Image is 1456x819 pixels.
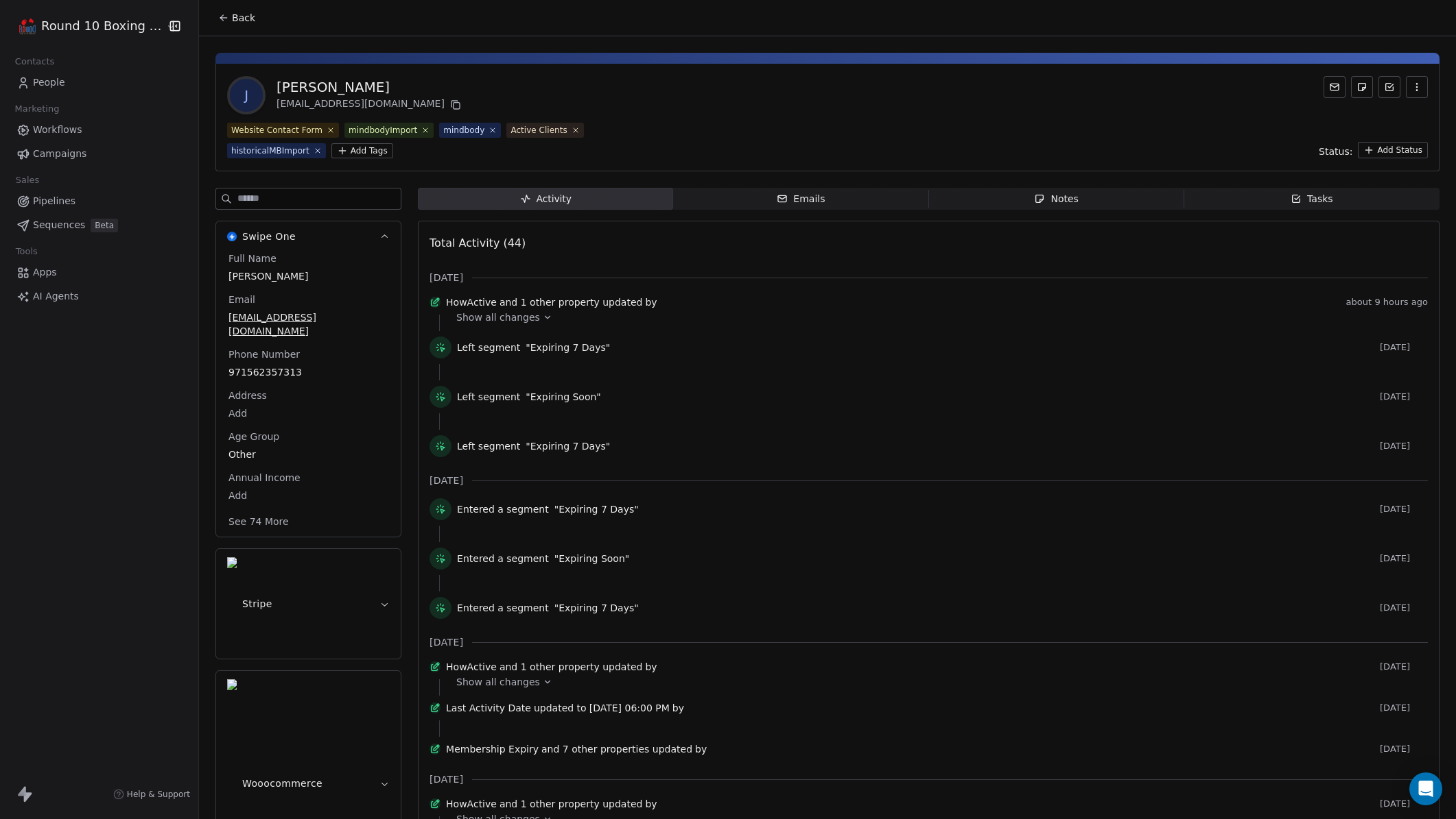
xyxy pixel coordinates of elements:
[1291,192,1333,206] div: Tasks
[231,124,322,136] div: Website Contact Form
[210,5,263,30] button: Back
[1034,192,1078,206] div: Notes
[443,124,484,136] div: mindbody
[11,71,187,94] a: People
[672,701,684,715] span: by
[457,341,520,354] span: Left segment
[645,295,657,309] span: by
[1346,297,1428,308] span: about 9 hours ago
[19,18,36,34] img: Round%2010%20Boxing%20Club%20-%20Logo.png
[457,601,549,615] span: Entered a segment
[430,474,463,487] span: [DATE]
[554,552,630,565] span: "Expiring Soon"
[1380,391,1428,402] span: [DATE]
[519,192,572,206] div: Activity
[534,701,587,715] span: updated to
[1380,504,1428,515] span: [DATE]
[33,218,85,232] span: Sequences
[226,252,279,265] span: Full Name
[230,79,263,112] span: J
[91,219,118,232] span: Beta
[220,509,297,534] button: See 74 More
[457,502,549,516] span: Entered a segment
[226,389,270,402] span: Address
[457,390,520,404] span: Left segment
[228,365,388,379] span: 971562357313
[510,124,567,136] div: Active Clients
[500,295,643,309] span: and 1 other property updated
[500,797,643,811] span: and 1 other property updated
[1380,702,1428,713] span: [DATE]
[526,341,610,354] span: "Expiring 7 Days"
[457,439,520,453] span: Left segment
[228,406,388,420] span: Add
[1380,553,1428,564] span: [DATE]
[456,310,1418,324] a: Show all changes
[446,742,539,756] span: Membership Expiry
[228,269,388,283] span: [PERSON_NAME]
[11,261,187,284] a: Apps
[589,701,670,715] span: [DATE] 06:00 PM
[33,265,57,280] span: Apps
[645,660,657,674] span: by
[226,471,303,485] span: Annual Income
[1358,142,1428,158] button: Add Status
[227,557,237,650] img: Stripe
[1380,661,1428,672] span: [DATE]
[456,675,540,689] span: Show all changes
[457,552,549,565] span: Entered a segment
[227,232,237,241] img: Swipe One
[430,635,463,649] span: [DATE]
[645,797,657,811] span: by
[11,214,187,236] a: SequencesBeta
[446,797,497,811] span: HowActive
[242,777,322,790] span: Wooocommerce
[113,789,190,800] a: Help & Support
[11,143,187,165] a: Campaigns
[430,236,526,249] span: Total Activity (44)
[1380,602,1428,613] span: [DATE]
[242,230,296,243] span: Swipe One
[242,597,272,611] span: Stripe
[1380,744,1428,755] span: [DATE]
[695,742,707,756] span: by
[33,289,79,304] span: AI Agents
[456,675,1418,689] a: Show all changes
[446,701,531,715] span: Last Activity Date
[228,489,388,502] span: Add
[11,190,187,212] a: Pipelines
[430,271,463,284] span: [DATE]
[1380,798,1428,809] span: [DATE]
[554,502,639,516] span: "Expiring 7 Days"
[1319,145,1352,158] span: Status:
[446,660,497,674] span: HowActive
[10,241,43,262] span: Tools
[526,439,610,453] span: "Expiring 7 Days"
[1380,342,1428,353] span: [DATE]
[456,310,540,324] span: Show all changes
[16,14,157,38] button: Round 10 Boxing Club
[9,51,60,72] span: Contacts
[216,549,401,659] button: StripeStripe
[33,147,86,161] span: Campaigns
[541,742,692,756] span: and 7 other properties updated
[1380,441,1428,452] span: [DATE]
[9,99,65,119] span: Marketing
[228,310,388,338] span: [EMAIL_ADDRESS][DOMAIN_NAME]
[226,293,258,306] span: Email
[11,285,187,308] a: AI Agents
[11,119,187,141] a: Workflows
[277,97,464,113] div: [EMAIL_ADDRESS][DOMAIN_NAME]
[33,75,65,90] span: People
[232,11,255,25] span: Back
[226,430,282,443] span: Age Group
[33,194,75,208] span: Pipelines
[10,170,45,191] span: Sales
[349,124,417,136] div: mindbodyImport
[1409,772,1442,805] div: Open Intercom Messenger
[226,347,303,361] span: Phone Number
[277,77,464,97] div: [PERSON_NAME]
[216,221,401,252] button: Swipe OneSwipe One
[216,252,401,537] div: Swipe OneSwipe One
[331,143,393,158] button: Add Tags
